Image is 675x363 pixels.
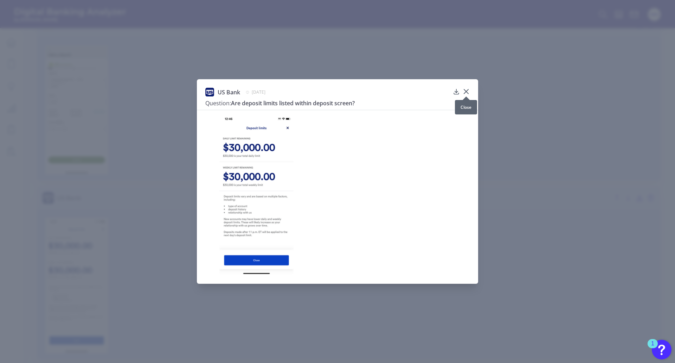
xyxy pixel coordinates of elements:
button: Open Resource Center, 1 new notification [652,340,671,359]
div: Close [455,100,477,114]
div: 1 [651,344,654,353]
span: Question: [205,99,231,107]
span: US Bank [218,88,240,96]
span: [DATE] [252,89,265,95]
h3: Are deposit limits listed within deposit screen? [205,99,450,107]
